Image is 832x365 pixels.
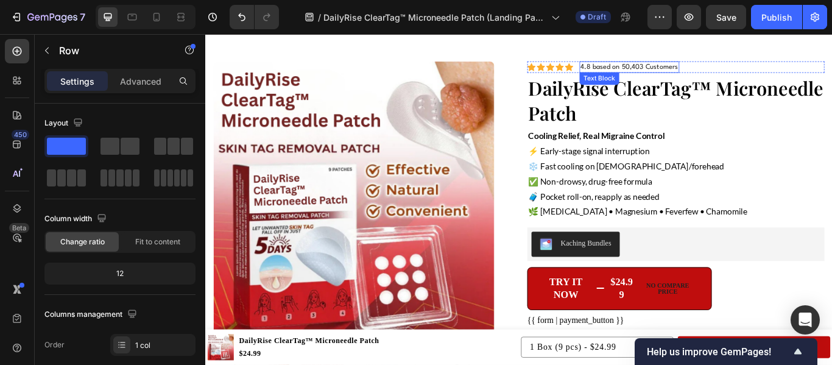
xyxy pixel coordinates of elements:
button: Publish [751,5,802,29]
span: Fit to content [135,236,180,247]
div: Kaching Bundles [414,238,473,250]
iframe: Design area [205,34,832,365]
div: Open Intercom Messenger [791,305,820,335]
p: 7 [80,10,85,24]
img: KachingBundles.png [390,238,404,252]
p: 🌿 [MEDICAL_DATA] • Magnesium • Feverfew • Chamomile [376,198,721,216]
div: {{ form | payment_button }} [375,327,722,341]
button: Try it now [375,272,590,321]
span: Change ratio [60,236,105,247]
button: Save [706,5,746,29]
div: $24.99 [470,280,500,313]
h2: DailyRise ClearTag™ Microneedle Patch [375,48,722,107]
p: Advanced [120,75,161,88]
div: Publish [761,11,792,24]
div: 450 [12,130,29,140]
div: 12 [47,265,193,282]
h1: DailyRise ClearTag™ Microneedle Patch [38,350,203,365]
strong: Cooling Relief, Real Migraine Control [376,113,535,124]
div: Try it now [390,282,451,311]
button: Kaching Bundles [380,230,483,260]
div: Beta [9,223,29,233]
p: 4.8 based on 50,403 Customers [437,33,551,44]
span: Help us improve GemPages! [647,346,791,358]
div: Column width [44,211,109,227]
p: ❄️ Fast cooling on [DEMOGRAPHIC_DATA]/forehead [376,146,721,163]
button: 7 [5,5,91,29]
div: Undo/Redo [230,5,279,29]
div: Order [44,339,65,350]
span: / [318,11,321,24]
div: Layout [44,115,85,132]
p: ⚡ Early-stage signal interruption [376,128,721,146]
p: Settings [60,75,94,88]
p: Row [59,43,163,58]
span: DailyRise ClearTag™ Microneedle Patch (Landing Page) [323,11,546,24]
div: Text Block [439,46,480,57]
span: Draft [588,12,606,23]
p: No compare price [507,289,571,304]
p: ✅ Non-drowsy, drug-free formula [376,163,721,181]
span: Save [716,12,736,23]
div: 1 col [135,340,192,351]
button: Show survey - Help us improve GemPages! [647,344,805,359]
div: Columns management [44,307,139,323]
p: 🧳 Pocket roll-on, reapply as needed [376,181,721,199]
